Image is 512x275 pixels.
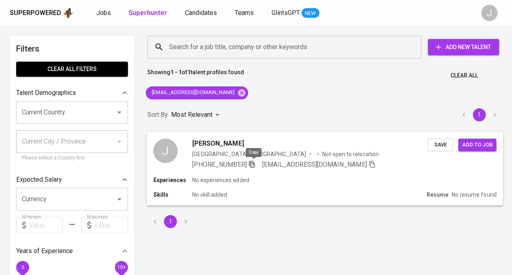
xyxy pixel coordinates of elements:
button: Open [114,107,125,118]
div: Talent Demographics [16,85,128,101]
a: Superpoweredapp logo [10,7,74,19]
button: page 1 [164,215,177,228]
div: [GEOGRAPHIC_DATA], [GEOGRAPHIC_DATA] [192,150,306,158]
span: Clear All filters [23,64,121,74]
input: Value [94,217,128,233]
div: Superpowered [10,9,61,18]
span: Jobs [96,9,111,17]
nav: pagination navigation [147,215,193,228]
p: Resume [427,191,448,199]
button: Open [114,193,125,205]
p: Sort By [147,110,168,120]
button: Add to job [458,138,496,151]
p: Talent Demographics [16,88,76,98]
div: Expected Salary [16,172,128,188]
span: 10+ [117,264,125,270]
span: [PERSON_NAME] [192,138,244,148]
button: Save [427,138,453,151]
a: Teams [235,8,255,18]
div: Years of Experience [16,243,128,259]
span: Add to job [462,140,492,149]
input: Value [29,217,63,233]
div: [EMAIL_ADDRESS][DOMAIN_NAME] [146,86,248,99]
span: Add New Talent [434,42,493,52]
h6: Filters [16,42,128,55]
div: J [481,5,497,21]
p: Expected Salary [16,175,62,185]
p: Most Relevant [171,110,212,120]
span: Clear All [450,71,478,81]
span: [PHONE_NUMBER] [192,160,246,168]
button: Clear All [447,68,481,83]
span: Save [431,140,449,149]
span: NEW [302,9,319,17]
button: Add New Talent [428,39,499,55]
div: J [153,138,178,163]
b: Superhunter [129,9,167,17]
p: Not open to relocation [322,150,378,158]
p: Skills [153,191,192,199]
div: Most Relevant [171,107,222,122]
button: page 1 [473,108,486,121]
a: Superhunter [129,8,169,18]
a: Jobs [96,8,113,18]
p: No skill added [192,191,227,199]
span: [EMAIL_ADDRESS][DOMAIN_NAME] [146,89,240,97]
p: Experiences [153,176,192,184]
p: No experiences added [192,176,249,184]
nav: pagination navigation [456,108,502,121]
button: Clear All filters [16,62,128,77]
span: GlintsGPT [272,9,300,17]
span: Candidates [185,9,217,17]
a: Candidates [185,8,219,18]
b: 1 - 1 [170,69,182,75]
b: 1 [187,69,191,75]
p: No resume found [452,191,496,199]
p: Please select a Country first [22,154,122,162]
p: Years of Experience [16,246,73,256]
img: app logo [63,7,74,19]
span: [EMAIL_ADDRESS][DOMAIN_NAME] [262,160,367,168]
a: J[PERSON_NAME][GEOGRAPHIC_DATA], [GEOGRAPHIC_DATA]Not open to relocation[PHONE_NUMBER] [EMAIL_ADD... [147,132,502,205]
a: GlintsGPT NEW [272,8,319,18]
span: 0 [21,264,24,270]
p: Showing of talent profiles found [147,68,244,83]
span: Teams [235,9,254,17]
